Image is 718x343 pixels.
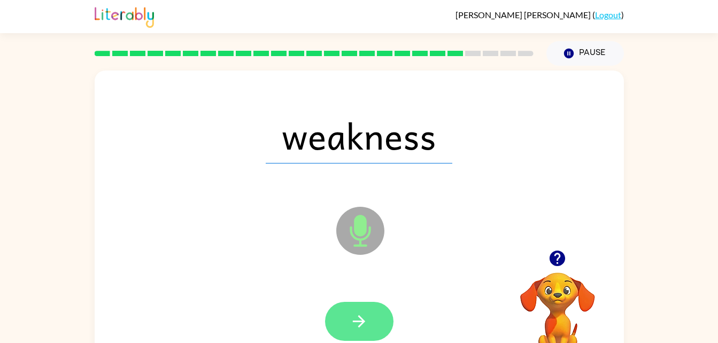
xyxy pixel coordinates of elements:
a: Logout [595,10,621,20]
div: ( ) [455,10,624,20]
span: weakness [266,108,452,163]
img: Literably [95,4,154,28]
span: [PERSON_NAME] [PERSON_NAME] [455,10,592,20]
button: Pause [546,41,624,66]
